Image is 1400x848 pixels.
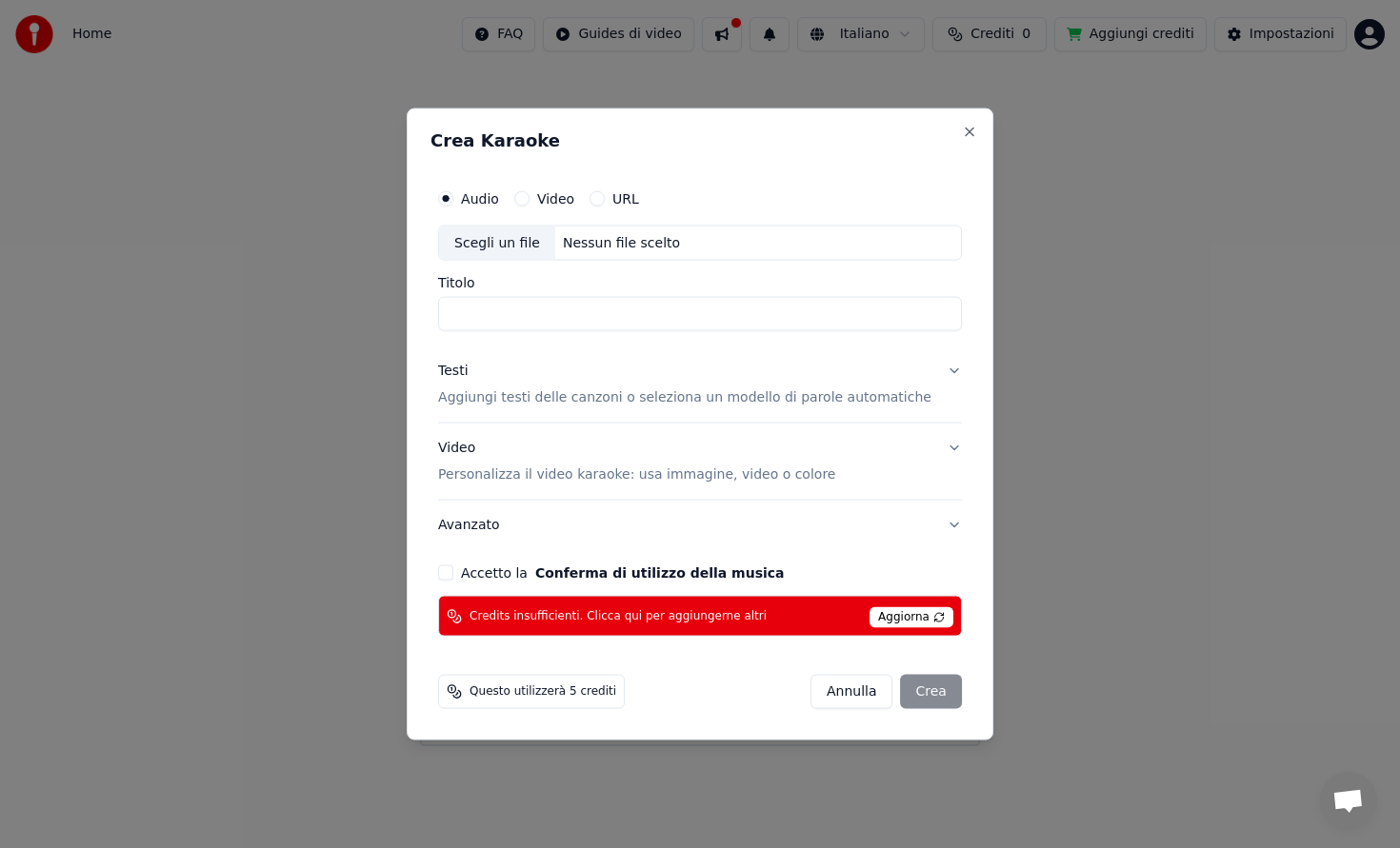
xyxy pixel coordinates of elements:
p: Personalizza il video karaoke: usa immagine, video o colore [438,465,835,484]
div: Testi [438,362,468,381]
span: Aggiorna [870,607,953,628]
button: TestiAggiungi testi delle canzoni o seleziona un modello di parole automatiche [438,346,962,423]
button: Annulla [810,675,893,709]
h2: Crea Karaoke [430,131,970,148]
button: Avanzato [438,501,962,550]
div: Scegli un file [439,226,555,260]
label: Accetto la [461,566,784,580]
span: Credits insufficienti. Clicca qui per aggiungerne altri [470,608,767,623]
label: Video [537,191,574,205]
label: Audio [461,191,499,205]
div: Video [438,439,835,484]
label: Titolo [438,276,962,289]
button: VideoPersonalizza il video karaoke: usa immagine, video o colore [438,424,962,500]
span: Questo utilizzerà 5 crediti [470,684,616,700]
label: URL [612,191,639,205]
button: Accetto la [535,566,785,580]
div: Nessun file scelto [555,233,688,252]
p: Aggiungi testi delle canzoni o seleziona un modello di parole automatiche [438,388,931,407]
